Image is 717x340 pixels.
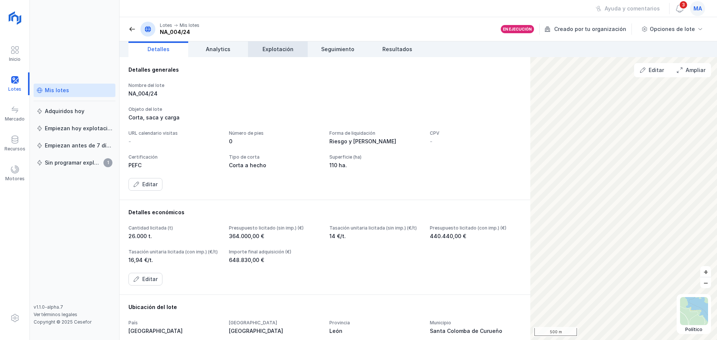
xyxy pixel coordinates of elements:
[128,162,220,169] div: PEFC
[34,84,115,97] a: Mis lotes
[128,303,521,311] div: Ubicación del lote
[45,107,84,115] div: Adquiridos hoy
[128,209,521,216] div: Detalles económicos
[635,64,669,77] button: Editar
[34,156,115,169] a: Sin programar explotación1
[148,46,170,53] span: Detalles
[128,90,220,97] div: NA_004/24
[45,159,101,166] div: Sin programar explotación
[128,327,220,335] div: [GEOGRAPHIC_DATA]
[9,56,21,62] div: Inicio
[128,82,220,88] div: Nombre del lote
[180,22,199,28] div: Mis lotes
[430,327,521,335] div: Santa Colomba de Curueño
[128,225,220,231] div: Cantidad licitada (t)
[672,64,710,77] button: Ampliar
[34,122,115,135] a: Empiezan hoy explotación
[160,28,199,36] div: NA_004/24
[680,327,708,333] div: Político
[679,0,688,9] span: 3
[188,41,248,57] a: Analytics
[4,146,25,152] div: Recursos
[45,125,112,132] div: Empiezan hoy explotación
[128,41,188,57] a: Detalles
[229,249,320,255] div: Importe final adquisición (€)
[229,225,320,231] div: Presupuesto licitado (sin imp.) (€)
[430,138,432,145] div: -
[229,138,320,145] div: 0
[34,139,115,152] a: Empiezan antes de 7 días
[382,46,412,53] span: Resultados
[128,249,220,255] div: Tasación unitaria licitada (con imp.) (€/t)
[5,116,25,122] div: Mercado
[229,162,320,169] div: Corta a hecho
[128,154,220,160] div: Certificación
[206,46,230,53] span: Analytics
[128,273,162,286] button: Editar
[686,66,705,74] div: Ampliar
[5,176,25,182] div: Motores
[329,162,421,169] div: 110 ha.
[321,46,354,53] span: Seguimiento
[128,114,521,121] div: Corta, saca y carga
[128,130,220,136] div: URL calendario visitas
[142,275,158,283] div: Editar
[544,24,633,35] div: Creado por tu organización
[430,130,521,136] div: CPV
[430,225,521,231] div: Presupuesto licitado (con imp.) (€)
[430,233,521,240] div: 440.440,00 €
[605,5,660,12] div: Ayuda y comentarios
[34,312,77,317] a: Ver términos legales
[128,178,162,191] button: Editar
[700,277,711,288] button: –
[308,41,367,57] a: Seguimiento
[591,2,665,15] button: Ayuda y comentarios
[680,297,708,325] img: political.webp
[229,256,320,264] div: 648.830,00 €
[229,154,320,160] div: Tipo de corta
[128,256,220,264] div: 16,94 €/t.
[229,320,320,326] div: [GEOGRAPHIC_DATA]
[367,41,427,57] a: Resultados
[329,130,421,136] div: Forma de liquidación
[128,138,131,145] div: -
[329,138,421,145] div: Riesgo y [PERSON_NAME]
[34,105,115,118] a: Adquiridos hoy
[142,181,158,188] div: Editar
[248,41,308,57] a: Explotación
[128,106,521,112] div: Objeto del lote
[128,66,521,74] div: Detalles generales
[329,327,421,335] div: León
[229,327,320,335] div: [GEOGRAPHIC_DATA]
[430,320,521,326] div: Municipio
[34,304,115,310] div: v1.1.0-alpha.7
[693,5,702,12] span: ma
[128,320,220,326] div: País
[6,9,24,27] img: logoRight.svg
[503,26,532,32] div: En ejecución
[329,154,421,160] div: Superficie (ha)
[160,22,172,28] div: Lotes
[229,130,320,136] div: Número de pies
[263,46,294,53] span: Explotación
[700,266,711,277] button: +
[329,320,421,326] div: Provincia
[229,233,320,240] div: 364.000,00 €
[650,25,695,33] div: Opciones de lote
[45,142,112,149] div: Empiezan antes de 7 días
[34,319,115,325] div: Copyright © 2025 Cesefor
[329,233,421,240] div: 14 €/t.
[103,158,112,167] span: 1
[329,225,421,231] div: Tasación unitaria licitada (sin imp.) (€/t)
[128,233,220,240] div: 26.000 t.
[45,87,69,94] div: Mis lotes
[649,66,664,74] div: Editar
